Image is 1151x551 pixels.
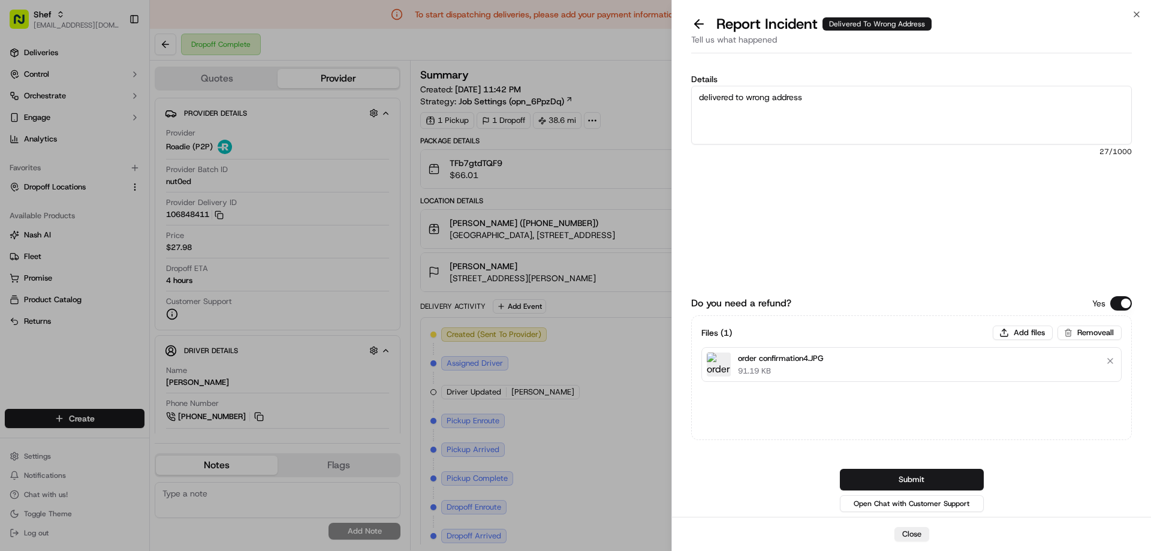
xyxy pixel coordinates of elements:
span: Shef Support [37,186,84,195]
button: Submit [840,469,984,490]
img: Shef Support [12,174,31,194]
div: 💻 [101,237,111,246]
a: Powered byPylon [85,264,145,274]
button: Removeall [1057,326,1122,340]
button: Add files [993,326,1053,340]
p: Yes [1092,297,1105,309]
span: Knowledge Base [24,236,92,248]
span: • [86,186,91,195]
div: We're available if you need us! [54,127,165,136]
img: 1736555255976-a54dd68f-1ca7-489b-9aae-adbdc363a1c4 [12,115,34,136]
a: 💻API Documentation [97,231,197,252]
p: 91.19 KB [738,366,824,377]
img: order confirmation4.JPG [707,353,731,377]
p: Welcome 👋 [12,48,218,67]
p: order confirmation4.JPG [738,353,824,365]
button: See all [186,153,218,168]
img: 8571987876998_91fb9ceb93ad5c398215_72.jpg [25,115,47,136]
span: 27 /1000 [691,147,1132,156]
span: API Documentation [113,236,192,248]
div: Tell us what happened [691,34,1132,53]
a: 📗Knowledge Base [7,231,97,252]
img: Nash [12,12,36,36]
button: Start new chat [204,118,218,133]
button: Open Chat with Customer Support [840,495,984,512]
span: [DATE] [93,186,117,195]
button: Close [894,527,929,541]
div: Start new chat [54,115,197,127]
div: 📗 [12,237,22,246]
textarea: delivered to wrong address [691,86,1132,144]
span: Pylon [119,265,145,274]
label: Do you need a refund? [691,296,791,311]
p: Report Incident [716,14,932,34]
h3: Files ( 1 ) [701,327,732,339]
button: Remove file [1102,353,1119,369]
label: Details [691,75,1132,83]
div: Past conversations [12,156,80,165]
input: Got a question? Start typing here... [31,77,216,90]
div: Delivered To Wrong Address [822,17,932,31]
